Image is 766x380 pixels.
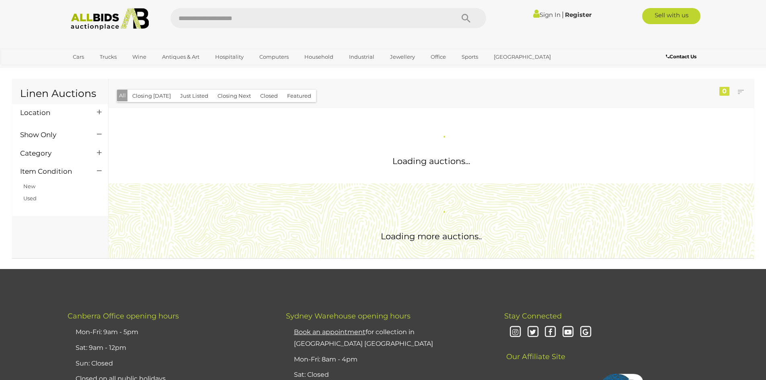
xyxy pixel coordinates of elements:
i: Youtube [561,325,575,339]
a: [GEOGRAPHIC_DATA] [489,50,556,64]
i: Facebook [543,325,557,339]
span: Our Affiliate Site [504,340,565,361]
h4: Item Condition [20,168,85,175]
i: Twitter [526,325,540,339]
a: Sports [456,50,483,64]
a: Sign In [533,11,561,18]
li: Mon-Fri: 9am - 5pm [74,325,266,340]
a: New [23,183,35,189]
h4: Category [20,150,85,157]
a: Cars [68,50,89,64]
a: Trucks [94,50,122,64]
a: Sell with us [642,8,700,24]
div: 0 [719,87,729,96]
button: Closed [255,90,283,102]
button: All [117,90,128,101]
a: Register [565,11,591,18]
img: Allbids.com.au [66,8,154,30]
h4: Location [20,109,85,117]
span: Loading auctions... [392,156,470,166]
a: Antiques & Art [157,50,205,64]
i: Instagram [508,325,522,339]
li: Mon-Fri: 8am - 4pm [292,352,484,368]
button: Featured [282,90,316,102]
li: Sat: 9am - 12pm [74,340,266,356]
span: Sydney Warehouse opening hours [286,312,411,320]
h1: Linen Auctions [20,88,100,99]
b: Contact Us [666,53,696,60]
a: Hospitality [210,50,249,64]
button: Closing [DATE] [127,90,176,102]
button: Closing Next [213,90,256,102]
span: Stay Connected [504,312,562,320]
a: Computers [254,50,294,64]
span: Loading more auctions.. [381,231,482,241]
i: Google [579,325,593,339]
button: Just Listed [175,90,213,102]
a: Industrial [344,50,380,64]
a: Household [299,50,339,64]
a: Book an appointmentfor collection in [GEOGRAPHIC_DATA] [GEOGRAPHIC_DATA] [294,328,433,347]
h4: Show Only [20,131,85,139]
span: | [562,10,564,19]
span: Canberra Office opening hours [68,312,179,320]
a: Used [23,195,37,201]
a: Wine [127,50,152,64]
a: Jewellery [385,50,420,64]
a: Contact Us [666,52,698,61]
button: Search [446,8,486,28]
li: Sun: Closed [74,356,266,372]
u: Book an appointment [294,328,366,336]
a: Office [425,50,451,64]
